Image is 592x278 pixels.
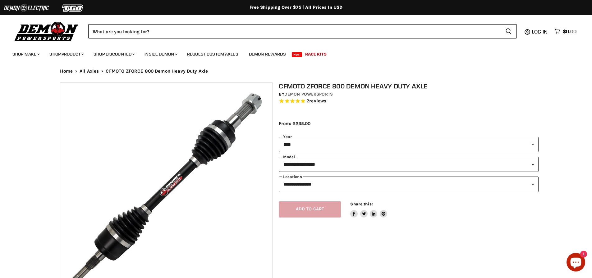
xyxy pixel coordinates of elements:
form: Product [88,24,517,38]
ul: Main menu [8,45,575,61]
div: Free Shipping Over $75 | All Prices In USD [48,5,545,10]
a: Home [60,69,73,74]
select: modal-name [279,157,539,172]
input: When autocomplete results are available use up and down arrows to review and enter to select [88,24,500,38]
a: Inside Demon [140,48,181,61]
div: by [279,91,539,98]
span: CFMOTO ZFORCE 800 Demon Heavy Duty Axle [106,69,208,74]
img: Demon Powersports [12,20,80,42]
a: Race Kits [301,48,331,61]
a: Demon Powersports [284,92,333,97]
select: keys [279,177,539,192]
span: New! [292,52,302,57]
img: Demon Electric Logo 2 [3,2,50,14]
select: year [279,137,539,152]
span: Log in [532,29,548,35]
span: Share this: [350,202,373,206]
a: Shop Discounted [89,48,139,61]
button: Search [500,24,517,38]
a: All Axles [80,69,99,74]
inbox-online-store-chat: Shopify online store chat [565,253,587,273]
span: reviews [309,98,326,104]
img: TGB Logo 2 [50,2,96,14]
a: Shop Product [45,48,88,61]
span: From: $235.00 [279,121,310,126]
a: Request Custom Axles [182,48,243,61]
a: Log in [529,29,551,34]
span: Rated 5.0 out of 5 stars 2 reviews [279,98,539,105]
a: $0.00 [551,27,580,36]
aside: Share this: [350,201,387,218]
span: 2 reviews [306,98,326,104]
span: $0.00 [563,29,576,34]
h1: CFMOTO ZFORCE 800 Demon Heavy Duty Axle [279,82,539,90]
a: Shop Make [8,48,44,61]
nav: Breadcrumbs [48,69,545,74]
a: Demon Rewards [244,48,291,61]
